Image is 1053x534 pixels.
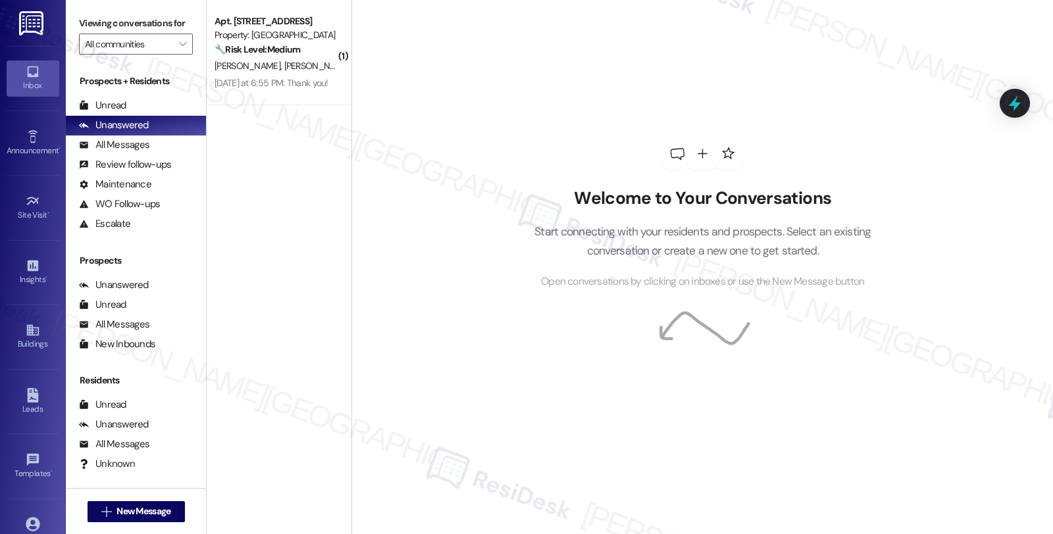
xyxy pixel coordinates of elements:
i:  [179,39,186,49]
div: Prospects + Residents [66,74,206,88]
a: Inbox [7,61,59,96]
span: • [59,144,61,153]
div: Residents [66,374,206,387]
div: Review follow-ups [79,158,171,172]
div: Unanswered [79,418,149,431]
span: New Message [116,504,170,518]
span: Open conversations by clicking on inboxes or use the New Message button [541,274,864,290]
span: • [51,467,53,476]
p: Start connecting with your residents and prospects. Select an existing conversation or create a n... [515,222,891,260]
a: Site Visit • [7,190,59,226]
div: Unknown [79,457,135,471]
div: Unread [79,99,126,112]
div: New Inbounds [79,337,155,351]
div: All Messages [79,318,149,331]
div: Escalate [79,217,130,231]
div: Maintenance [79,178,151,191]
a: Buildings [7,319,59,354]
span: [PERSON_NAME] [284,60,350,72]
div: Apt. [STREET_ADDRESS] [215,14,336,28]
div: Property: [GEOGRAPHIC_DATA] [215,28,336,42]
span: • [45,273,47,282]
a: Leads [7,384,59,420]
div: WO Follow-ups [79,197,160,211]
i:  [101,506,111,517]
div: Unanswered [79,118,149,132]
div: [DATE] at 6:55 PM: Thank you! [215,77,328,89]
a: Templates • [7,449,59,484]
span: • [47,208,49,218]
input: All communities [85,34,172,55]
div: All Messages [79,437,149,451]
div: Unread [79,298,126,312]
h2: Welcome to Your Conversations [515,188,891,209]
span: [PERSON_NAME] [215,60,284,72]
div: Unread [79,398,126,412]
div: All Messages [79,138,149,152]
div: Prospects [66,254,206,268]
div: Unanswered [79,278,149,292]
button: New Message [88,501,185,522]
strong: 🔧 Risk Level: Medium [215,43,300,55]
label: Viewing conversations for [79,13,193,34]
a: Insights • [7,255,59,290]
img: ResiDesk Logo [19,11,46,36]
